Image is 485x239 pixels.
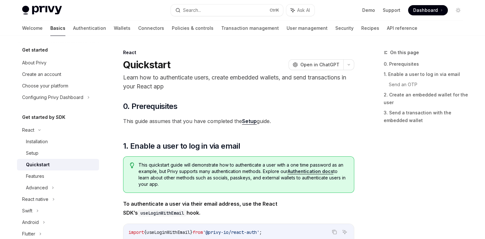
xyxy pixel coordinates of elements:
h1: Quickstart [123,59,171,70]
a: 2. Create an embedded wallet for the user [384,90,468,108]
div: React [22,126,34,134]
a: Authentication docs [288,169,333,174]
div: Setup [26,149,38,157]
a: API reference [387,21,417,36]
a: Demo [362,7,375,13]
a: Send an OTP [389,79,468,90]
span: Ask AI [297,7,310,13]
a: 1. Enable a user to log in via email [384,69,468,79]
span: 1. Enable a user to log in via email [123,141,240,151]
a: Setup [17,147,99,159]
a: Features [17,170,99,182]
span: On this page [390,49,419,56]
a: Policies & controls [172,21,213,36]
a: Transaction management [221,21,279,36]
svg: Tip [130,162,134,168]
code: useLoginWithEmail [138,210,187,217]
div: React native [22,195,48,203]
span: ; [259,229,262,235]
a: Basics [50,21,65,36]
a: Installation [17,136,99,147]
span: Dashboard [413,7,438,13]
div: Configuring Privy Dashboard [22,94,83,101]
div: Search... [183,6,201,14]
span: 0. Prerequisites [123,101,177,111]
div: Flutter [22,230,35,238]
button: Search...CtrlK [171,4,283,16]
a: 3. Send a transaction with the embedded wallet [384,108,468,126]
button: Open in ChatGPT [288,59,343,70]
span: { [144,229,146,235]
span: import [129,229,144,235]
a: About Privy [17,57,99,69]
a: Recipes [361,21,379,36]
span: This quickstart guide will demonstrate how to authenticate a user with a one time password as an ... [138,162,347,187]
img: light logo [22,6,62,15]
a: Wallets [114,21,130,36]
span: useLoginWithEmail [146,229,190,235]
span: } [190,229,193,235]
p: Learn how to authenticate users, create embedded wallets, and send transactions in your React app [123,73,354,91]
h5: Get started by SDK [22,113,65,121]
div: About Privy [22,59,46,67]
a: Setup [242,118,257,125]
a: Welcome [22,21,43,36]
button: Copy the contents from the code block [330,228,339,236]
a: User management [287,21,328,36]
a: Create an account [17,69,99,80]
div: Installation [26,138,48,145]
div: Create an account [22,70,61,78]
div: Quickstart [26,161,50,169]
div: Swift [22,207,32,215]
button: Ask AI [340,228,349,236]
span: '@privy-io/react-auth' [203,229,259,235]
div: React [123,49,354,56]
a: Choose your platform [17,80,99,92]
a: Quickstart [17,159,99,170]
div: Features [26,172,44,180]
span: This guide assumes that you have completed the guide. [123,117,354,126]
strong: To authenticate a user via their email address, use the React SDK’s hook. [123,201,277,216]
div: Advanced [26,184,48,192]
a: Connectors [138,21,164,36]
a: Authentication [73,21,106,36]
div: Android [22,218,39,226]
a: Support [383,7,400,13]
a: Security [335,21,354,36]
button: Ask AI [286,4,314,16]
a: Dashboard [408,5,448,15]
a: 0. Prerequisites [384,59,468,69]
span: Ctrl K [270,8,279,13]
button: Toggle dark mode [453,5,463,15]
span: Open in ChatGPT [300,62,339,68]
span: from [193,229,203,235]
div: Choose your platform [22,82,68,90]
h5: Get started [22,46,48,54]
